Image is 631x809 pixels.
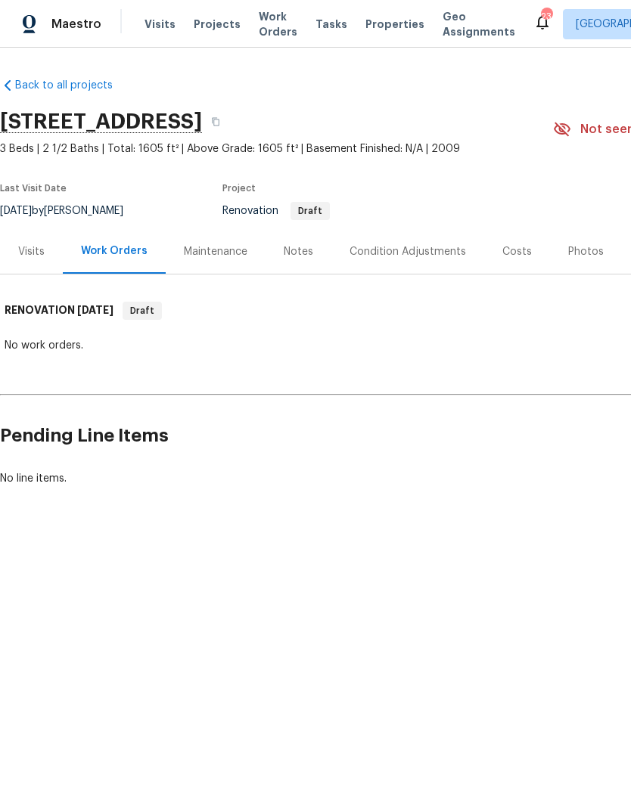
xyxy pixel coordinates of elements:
span: Visits [145,17,176,32]
span: Tasks [315,19,347,29]
span: Renovation [222,206,330,216]
button: Copy Address [202,108,229,135]
div: 23 [541,9,552,24]
span: Draft [292,206,328,215]
h6: RENOVATION [5,302,113,320]
span: Project [222,184,256,193]
span: Maestro [51,17,101,32]
div: Visits [18,244,45,259]
span: Projects [194,17,241,32]
div: Photos [568,244,604,259]
div: Condition Adjustments [350,244,466,259]
div: Work Orders [81,243,148,259]
span: Properties [365,17,424,32]
span: Draft [124,303,160,318]
div: Costs [502,244,532,259]
span: Geo Assignments [443,9,515,39]
span: [DATE] [77,305,113,315]
div: Notes [284,244,313,259]
div: Maintenance [184,244,247,259]
span: Work Orders [259,9,297,39]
